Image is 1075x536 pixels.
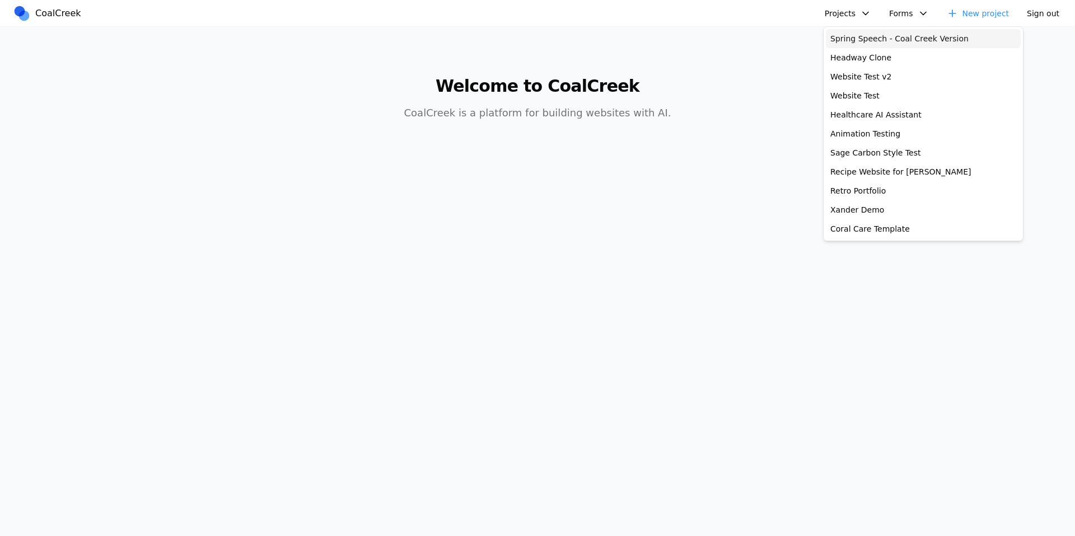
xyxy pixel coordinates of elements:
a: Website Test v2 [826,67,1021,86]
a: Retro Portfolio [826,181,1021,200]
a: Recipe Website for [PERSON_NAME] [826,162,1021,181]
p: CoalCreek is a platform for building websites with AI. [322,105,752,121]
a: Coral Care Template [826,219,1021,238]
button: Projects [818,5,878,22]
button: Sign out [1020,5,1066,22]
a: Sage Carbon Style Test [826,143,1021,162]
a: Xander Demo [826,200,1021,219]
div: Projects [823,26,1023,241]
button: Forms [882,5,936,22]
span: CoalCreek [35,7,81,20]
a: Headway Clone [826,48,1021,67]
a: New project [940,5,1016,22]
a: Healthcare AI Assistant [826,105,1021,124]
a: CoalCreek [13,5,86,22]
a: Spring Speech - Coal Creek Version [826,29,1021,48]
a: Animation Testing [826,124,1021,143]
a: test [826,238,1021,257]
h1: Welcome to CoalCreek [322,76,752,96]
a: Website Test [826,86,1021,105]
